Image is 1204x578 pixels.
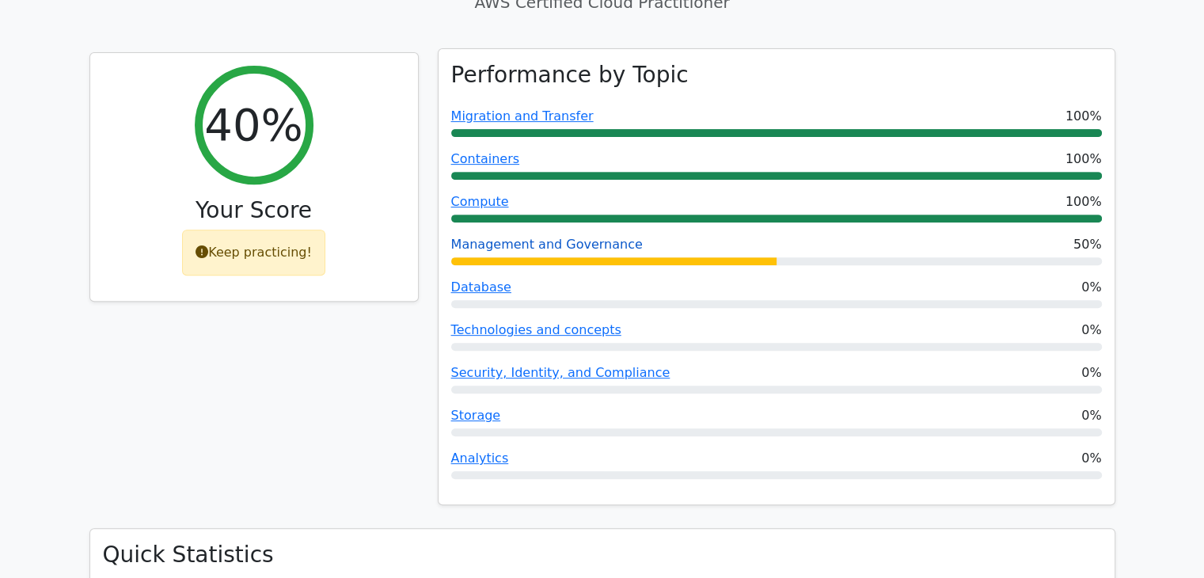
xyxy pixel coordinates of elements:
a: Database [451,279,511,295]
span: 100% [1065,192,1102,211]
a: Migration and Transfer [451,108,594,124]
h3: Your Score [103,197,405,224]
h2: 40% [204,98,302,151]
h3: Performance by Topic [451,62,689,89]
span: 100% [1065,150,1102,169]
a: Security, Identity, and Compliance [451,365,670,380]
a: Containers [451,151,520,166]
h3: Quick Statistics [103,542,1102,568]
span: 0% [1081,363,1101,382]
div: Keep practicing! [182,230,325,276]
span: 0% [1081,278,1101,297]
a: Technologies and concepts [451,322,621,337]
a: Management and Governance [451,237,643,252]
a: Storage [451,408,501,423]
a: Analytics [451,451,509,466]
span: 50% [1073,235,1102,254]
span: 100% [1065,107,1102,126]
span: 0% [1081,406,1101,425]
span: 0% [1081,449,1101,468]
span: 0% [1081,321,1101,340]
a: Compute [451,194,509,209]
